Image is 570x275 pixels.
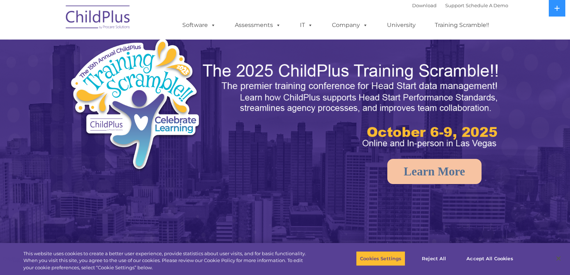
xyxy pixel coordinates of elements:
a: University [380,18,423,32]
button: Close [551,251,566,266]
a: Assessments [228,18,288,32]
a: Support [445,3,464,8]
font: | [412,3,508,8]
a: Learn More [387,159,482,184]
a: Download [412,3,437,8]
button: Accept All Cookies [462,251,517,266]
a: IT [293,18,320,32]
a: Software [175,18,223,32]
a: Company [325,18,375,32]
div: This website uses cookies to create a better user experience, provide statistics about user visit... [23,250,314,271]
a: Schedule A Demo [466,3,508,8]
img: ChildPlus by Procare Solutions [62,0,134,36]
button: Cookies Settings [356,251,405,266]
a: Training Scramble!! [428,18,496,32]
button: Reject All [411,251,456,266]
